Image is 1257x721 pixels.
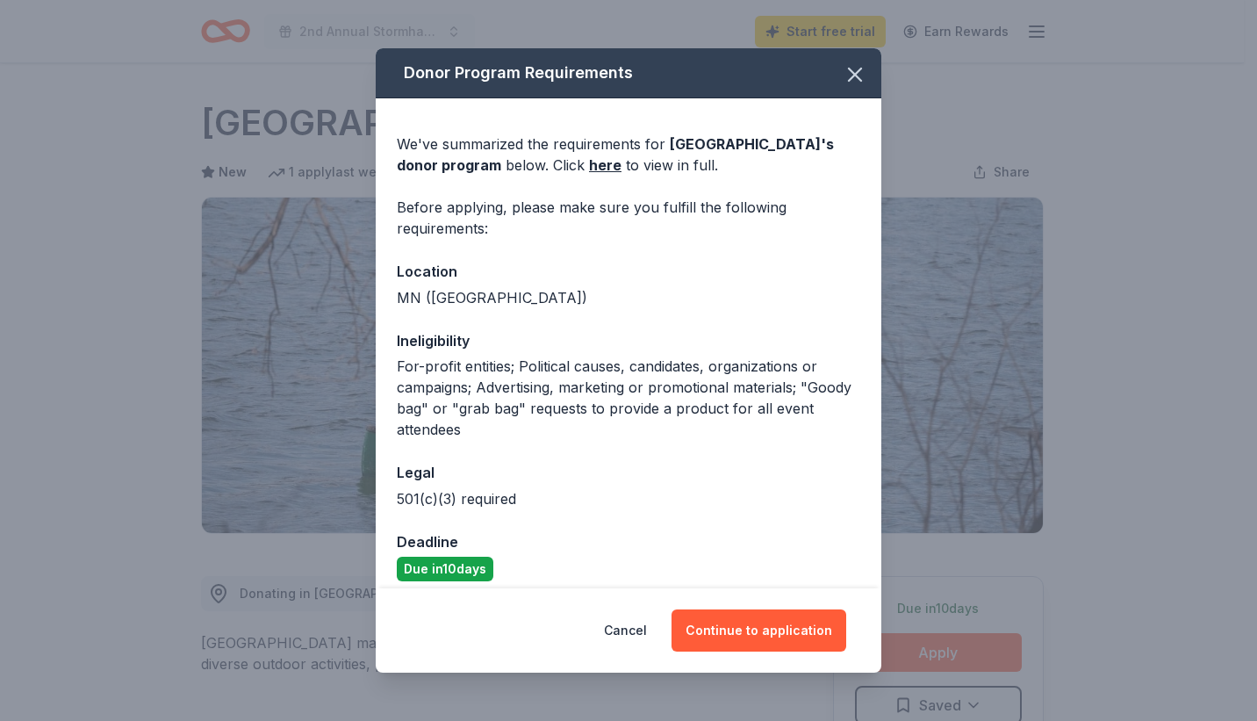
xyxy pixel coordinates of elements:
[397,557,493,581] div: Due in 10 days
[397,356,860,440] div: For-profit entities; Political causes, candidates, organizations or campaigns; Advertising, marke...
[397,530,860,553] div: Deadline
[376,48,881,98] div: Donor Program Requirements
[604,609,647,652] button: Cancel
[397,287,860,308] div: MN ([GEOGRAPHIC_DATA])
[397,197,860,239] div: Before applying, please make sure you fulfill the following requirements:
[397,133,860,176] div: We've summarized the requirements for below. Click to view in full.
[397,488,860,509] div: 501(c)(3) required
[397,329,860,352] div: Ineligibility
[672,609,846,652] button: Continue to application
[397,260,860,283] div: Location
[397,461,860,484] div: Legal
[589,155,621,176] a: here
